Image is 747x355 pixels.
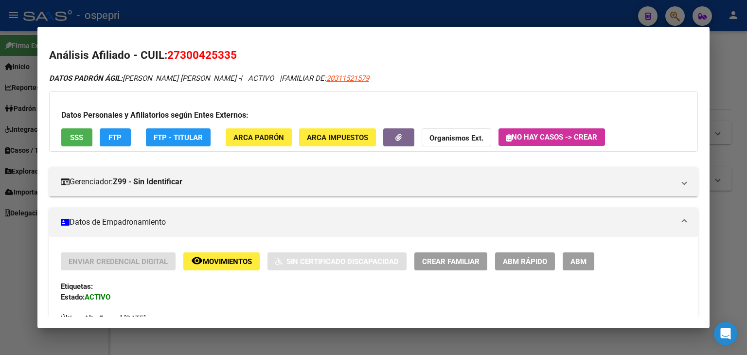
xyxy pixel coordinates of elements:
button: SSS [61,128,92,146]
button: Organismos Ext. [422,128,491,146]
button: FTP - Titular [146,128,211,146]
i: | ACTIVO | [49,74,369,83]
div: Open Intercom Messenger [714,322,737,345]
strong: ACTIVO [85,293,110,302]
span: FAMILIAR DE: [282,74,369,83]
strong: Estado: [61,293,85,302]
strong: Última Alta Formal: [61,314,124,323]
span: ARCA Impuestos [307,133,368,142]
strong: Etiquetas: [61,282,93,291]
button: FTP [100,128,131,146]
span: FTP - Titular [154,133,203,142]
button: ARCA Impuestos [299,128,376,146]
button: Sin Certificado Discapacidad [267,252,407,270]
strong: DATOS PADRÓN ÁGIL: [49,74,123,83]
span: 20311521579 [326,74,369,83]
button: ABM Rápido [495,252,555,270]
button: Movimientos [183,252,260,270]
span: ABM [570,257,587,266]
span: Crear Familiar [422,257,480,266]
span: Enviar Credencial Digital [69,257,168,266]
strong: Organismos Ext. [429,134,483,142]
button: Crear Familiar [414,252,487,270]
span: No hay casos -> Crear [506,133,597,142]
mat-panel-title: Gerenciador: [61,176,675,188]
span: FTP [108,133,122,142]
span: SSS [70,133,83,142]
span: 27300425335 [167,49,237,61]
h3: Datos Personales y Afiliatorios según Entes Externos: [61,109,686,121]
span: [PERSON_NAME] [PERSON_NAME] - [49,74,240,83]
span: Sin Certificado Discapacidad [286,257,399,266]
mat-icon: remove_red_eye [191,255,203,266]
h2: Análisis Afiliado - CUIL: [49,47,698,64]
span: Movimientos [203,257,252,266]
button: ABM [563,252,594,270]
mat-expansion-panel-header: Datos de Empadronamiento [49,208,698,237]
strong: Z99 - Sin Identificar [113,176,182,188]
button: Enviar Credencial Digital [61,252,176,270]
span: ABM Rápido [503,257,547,266]
mat-panel-title: Datos de Empadronamiento [61,216,675,228]
span: [DATE] [61,314,146,323]
button: ARCA Padrón [226,128,292,146]
button: No hay casos -> Crear [498,128,605,146]
span: ARCA Padrón [233,133,284,142]
mat-expansion-panel-header: Gerenciador:Z99 - Sin Identificar [49,167,698,196]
